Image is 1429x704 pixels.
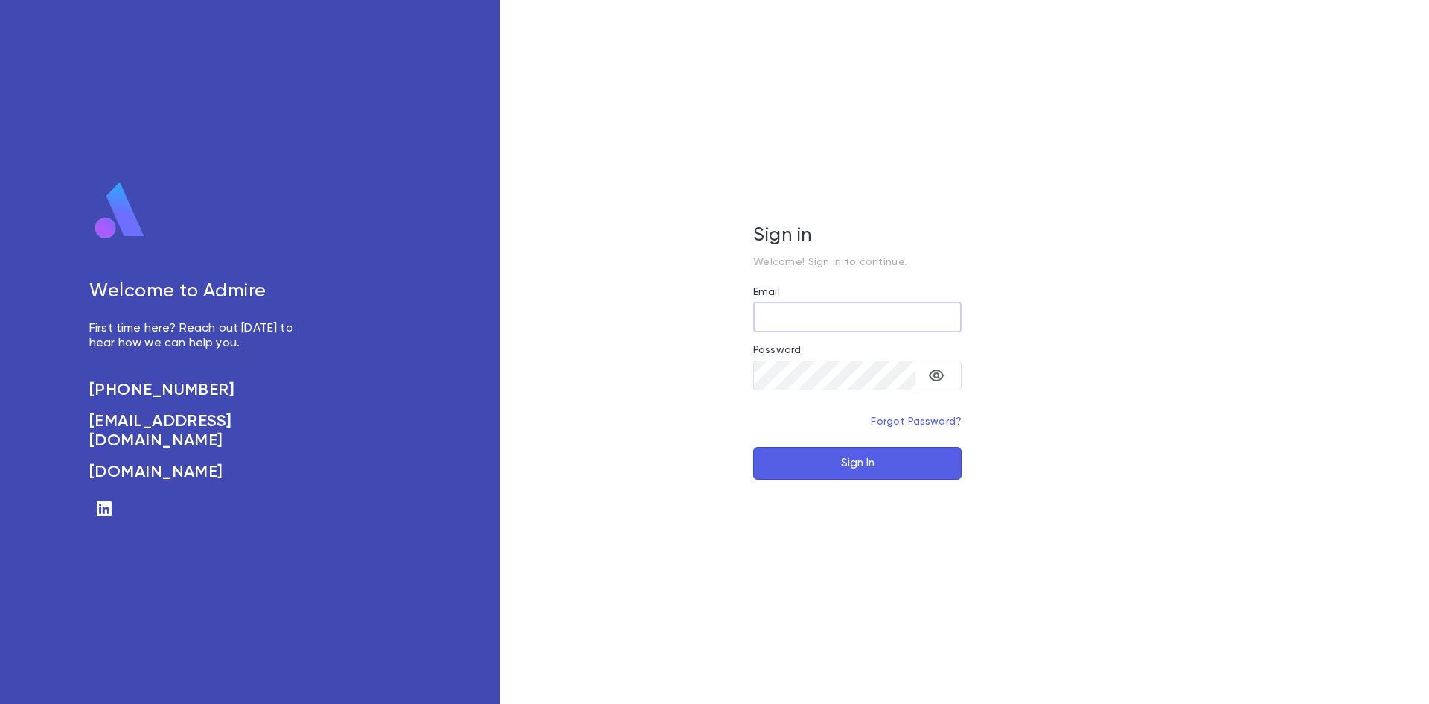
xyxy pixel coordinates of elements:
label: Email [753,286,780,298]
img: logo [89,181,150,241]
a: [PHONE_NUMBER] [89,381,310,400]
button: toggle password visibility [921,361,951,390]
a: Forgot Password? [871,416,962,427]
h5: Sign in [753,225,962,247]
a: [DOMAIN_NAME] [89,463,310,482]
p: Welcome! Sign in to continue. [753,256,962,268]
p: First time here? Reach out [DATE] to hear how we can help you. [89,321,310,351]
h5: Welcome to Admire [89,281,310,303]
button: Sign In [753,447,962,480]
label: Password [753,344,801,356]
a: [EMAIL_ADDRESS][DOMAIN_NAME] [89,412,310,451]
